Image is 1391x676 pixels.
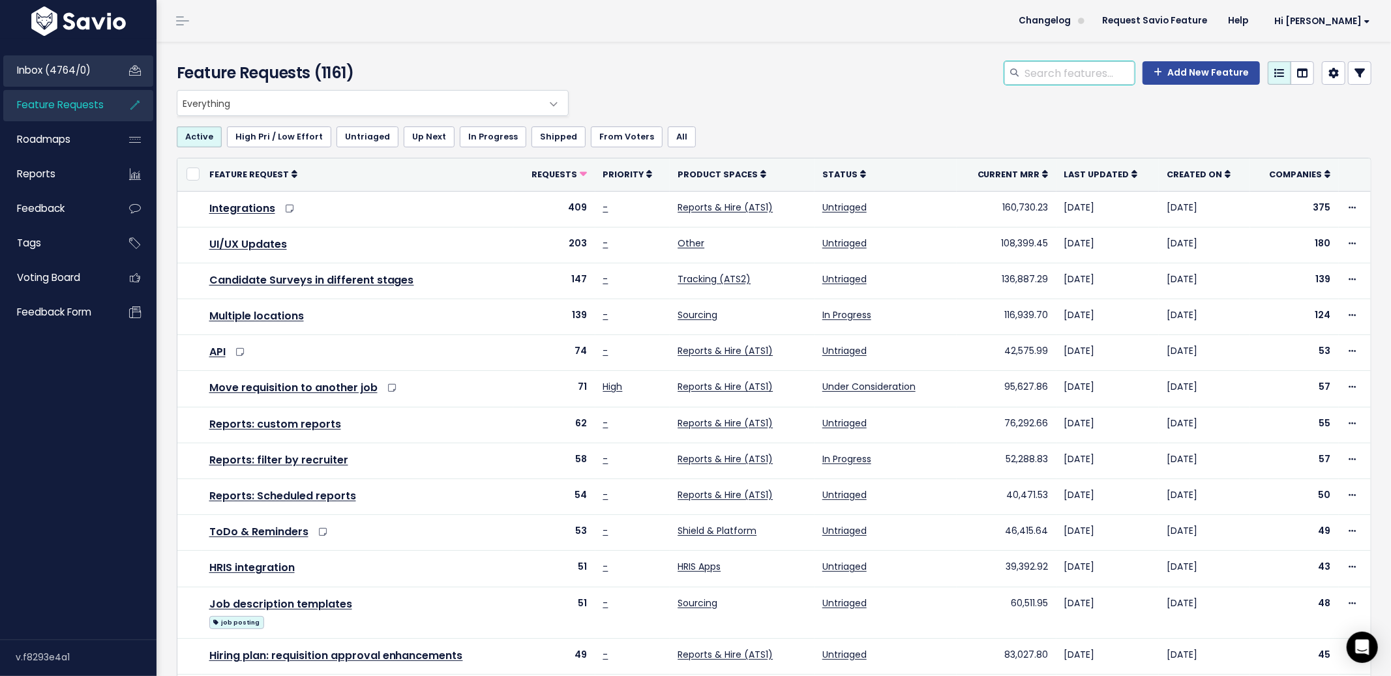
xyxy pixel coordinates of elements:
[678,648,773,661] a: Reports & Hire (ATS1)
[513,335,595,371] td: 74
[678,524,756,537] a: Shield & Platform
[177,126,1371,147] ul: Filter feature requests
[957,191,1056,227] td: 160,730.23
[1159,443,1250,478] td: [DATE]
[603,452,608,465] a: -
[17,305,91,319] span: Feedback form
[1159,191,1250,227] td: [DATE]
[603,237,608,250] a: -
[822,417,867,430] a: Untriaged
[513,587,595,638] td: 51
[177,126,222,147] a: Active
[1250,227,1338,263] td: 180
[1250,551,1338,587] td: 43
[1274,16,1370,26] span: Hi [PERSON_NAME]
[678,201,773,214] a: Reports & Hire (ATS1)
[678,488,773,501] a: Reports & Hire (ATS1)
[1159,587,1250,638] td: [DATE]
[957,443,1056,478] td: 52,288.83
[603,380,623,393] a: High
[531,126,586,147] a: Shipped
[1056,227,1159,263] td: [DATE]
[1159,371,1250,407] td: [DATE]
[209,488,356,503] a: Reports: Scheduled reports
[957,638,1056,674] td: 83,027.80
[1056,335,1159,371] td: [DATE]
[822,488,867,501] a: Untriaged
[591,126,663,147] a: From Voters
[3,159,108,189] a: Reports
[513,371,595,407] td: 71
[1143,61,1260,85] a: Add New Feature
[1250,515,1338,551] td: 49
[957,227,1056,263] td: 108,399.45
[1064,169,1129,180] span: Last Updated
[1092,11,1218,31] a: Request Savio Feature
[177,90,569,116] span: Everything
[957,335,1056,371] td: 42,575.99
[209,613,264,630] a: job posting
[513,191,595,227] td: 409
[513,263,595,299] td: 147
[209,616,264,629] span: job posting
[209,308,304,323] a: Multiple locations
[1250,191,1338,227] td: 375
[209,648,463,663] a: Hiring plan: requisition approval enhancements
[1056,587,1159,638] td: [DATE]
[1250,335,1338,371] td: 53
[3,297,108,327] a: Feedback form
[957,371,1056,407] td: 95,627.86
[177,91,542,115] span: Everything
[513,515,595,551] td: 53
[678,452,773,465] a: Reports & Hire (ATS1)
[603,417,608,430] a: -
[822,201,867,214] a: Untriaged
[209,201,275,216] a: Integrations
[1347,632,1378,663] div: Open Intercom Messenger
[678,272,751,286] a: Tracking (ATS2)
[1250,371,1338,407] td: 57
[822,169,858,180] span: Status
[1218,11,1259,31] a: Help
[1056,371,1159,407] td: [DATE]
[1270,168,1331,181] a: Companies
[603,308,608,321] a: -
[603,488,608,501] a: -
[404,126,455,147] a: Up Next
[209,169,289,180] span: Feature Request
[3,228,108,258] a: Tags
[1270,169,1323,180] span: Companies
[957,515,1056,551] td: 46,415.64
[209,380,378,395] a: Move requisition to another job
[1159,407,1250,443] td: [DATE]
[1159,335,1250,371] td: [DATE]
[1250,587,1338,638] td: 48
[28,7,129,36] img: logo-white.9d6f32f41409.svg
[668,126,696,147] a: All
[678,560,721,573] a: HRIS Apps
[603,272,608,286] a: -
[1250,263,1338,299] td: 139
[1167,168,1231,181] a: Created On
[1056,407,1159,443] td: [DATE]
[209,272,414,287] a: Candidate Surveys in different stages
[1056,443,1159,478] td: [DATE]
[678,344,773,357] a: Reports & Hire (ATS1)
[209,344,226,359] a: API
[209,452,348,467] a: Reports: filter by recruiter
[460,126,526,147] a: In Progress
[3,125,108,154] a: Roadmaps
[603,169,644,180] span: Priority
[1159,227,1250,263] td: [DATE]
[17,98,104,111] span: Feature Requests
[17,63,91,77] span: Inbox (4764/0)
[209,237,287,252] a: UI/UX Updates
[1159,551,1250,587] td: [DATE]
[957,479,1056,515] td: 40,471.53
[603,168,653,181] a: Priority
[822,560,867,573] a: Untriaged
[3,263,108,293] a: Voting Board
[209,168,297,181] a: Feature Request
[957,407,1056,443] td: 76,292.66
[1056,515,1159,551] td: [DATE]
